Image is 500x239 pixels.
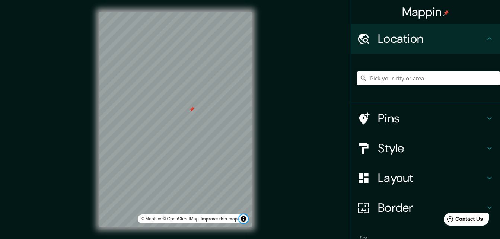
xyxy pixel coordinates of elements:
h4: Layout [378,171,485,185]
button: Toggle attribution [239,214,248,223]
canvas: Map [99,12,252,227]
div: Pins [351,103,500,133]
div: Style [351,133,500,163]
h4: Location [378,31,485,46]
h4: Mappin [402,4,449,19]
iframe: Help widget launcher [434,210,492,231]
a: OpenStreetMap [162,216,198,222]
div: Layout [351,163,500,193]
a: Map feedback [201,216,238,222]
h4: Border [378,200,485,215]
img: pin-icon.png [443,10,449,16]
a: Mapbox [141,216,161,222]
div: Location [351,24,500,54]
h4: Pins [378,111,485,126]
input: Pick your city or area [357,71,500,85]
div: Border [351,193,500,223]
h4: Style [378,141,485,156]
